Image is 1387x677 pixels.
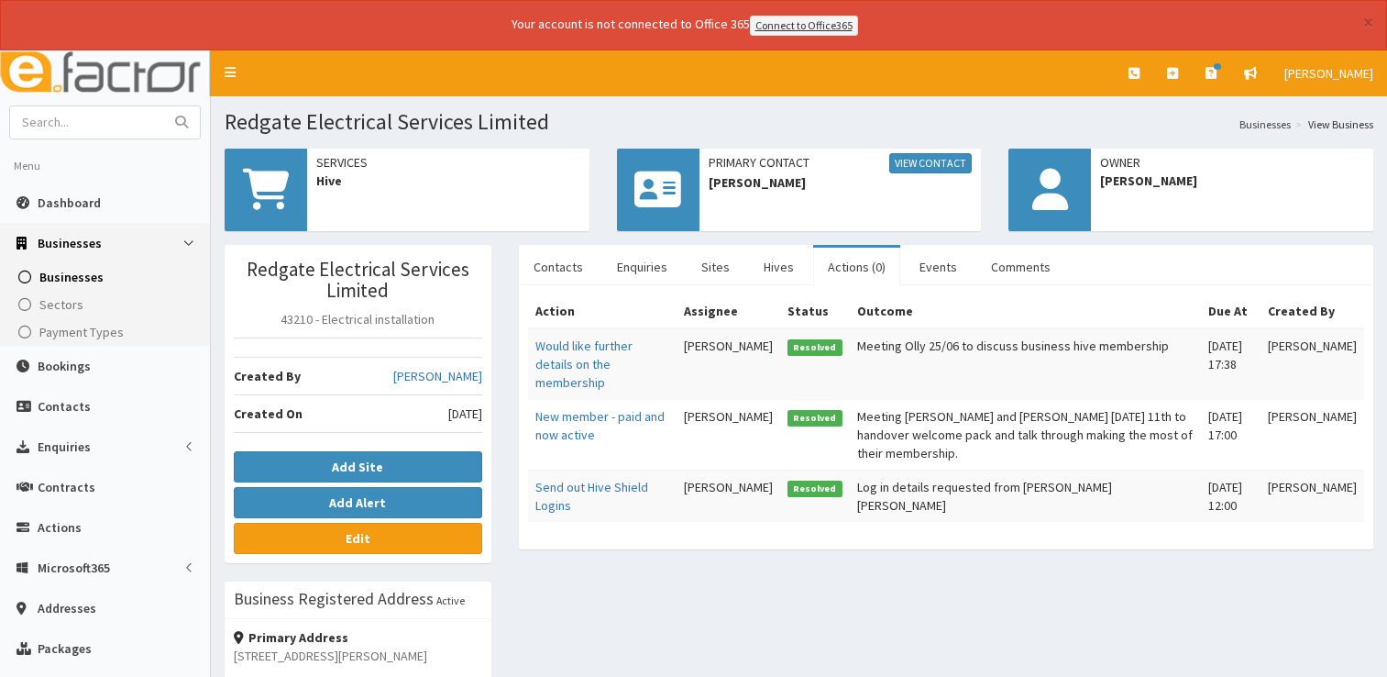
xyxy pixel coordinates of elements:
[1201,399,1260,470] td: [DATE] 17:00
[850,328,1201,400] td: Meeting Olly 25/06 to discuss business hive membership
[38,560,110,576] span: Microsoft365
[234,310,482,328] p: 43210 - Electrical installation
[1291,117,1373,132] li: View Business
[332,459,383,475] b: Add Site
[1201,470,1260,522] td: [DATE] 12:00
[813,248,900,286] a: Actions (0)
[850,470,1201,522] td: Log in details requested from [PERSON_NAME] [PERSON_NAME]
[234,523,482,554] a: Edit
[38,600,96,616] span: Addresses
[677,470,780,522] td: [PERSON_NAME]
[602,248,682,286] a: Enquiries
[316,153,580,172] span: Services
[787,339,842,356] span: Resolved
[1201,294,1260,328] th: Due At
[5,291,210,318] a: Sectors
[1260,470,1364,522] td: [PERSON_NAME]
[1260,294,1364,328] th: Created By
[39,269,104,285] span: Businesses
[1100,172,1364,190] span: [PERSON_NAME]
[1284,65,1373,82] span: [PERSON_NAME]
[1260,328,1364,400] td: [PERSON_NAME]
[38,358,91,374] span: Bookings
[38,398,91,415] span: Contacts
[346,530,370,547] b: Edit
[149,15,1221,36] div: Your account is not connected to Office 365
[234,487,482,518] button: Add Alert
[750,16,858,36] a: Connect to Office365
[787,481,842,497] span: Resolved
[38,519,82,536] span: Actions
[1100,153,1364,172] span: Owner
[905,248,972,286] a: Events
[850,399,1201,470] td: Meeting [PERSON_NAME] and [PERSON_NAME] [DATE] 11th to handover welcome pack and talk through mak...
[5,318,210,346] a: Payment Types
[677,294,780,328] th: Assignee
[519,248,598,286] a: Contacts
[677,399,780,470] td: [PERSON_NAME]
[234,368,301,384] b: Created By
[225,110,1373,134] h1: Redgate Electrical Services Limited
[889,153,972,173] a: View Contact
[1201,328,1260,400] td: [DATE] 17:38
[976,248,1065,286] a: Comments
[528,294,677,328] th: Action
[38,194,101,211] span: Dashboard
[436,594,465,607] small: Active
[448,405,482,423] span: [DATE]
[1271,50,1387,96] a: [PERSON_NAME]
[677,328,780,400] td: [PERSON_NAME]
[234,259,482,301] h3: Redgate Electrical Services Limited
[1260,399,1364,470] td: [PERSON_NAME]
[234,629,348,646] strong: Primary Address
[5,263,210,291] a: Businesses
[38,235,102,251] span: Businesses
[1239,117,1291,132] a: Businesses
[38,479,95,495] span: Contracts
[850,294,1201,328] th: Outcome
[687,248,744,286] a: Sites
[780,294,850,328] th: Status
[1363,13,1373,32] button: ×
[234,405,303,422] b: Created On
[316,172,580,190] span: Hive
[535,479,648,514] a: Send out Hive Shield Logins
[10,106,164,139] input: Search...
[234,591,434,607] h3: Business Registered Address
[234,647,482,665] p: [STREET_ADDRESS][PERSON_NAME]
[749,248,809,286] a: Hives
[535,338,633,391] a: Would like further details on the membership
[329,494,386,511] b: Add Alert
[39,324,124,340] span: Payment Types
[535,408,665,443] a: New member - paid and now active
[38,438,91,455] span: Enquiries
[38,640,92,657] span: Packages
[709,173,973,192] span: [PERSON_NAME]
[787,410,842,427] span: Resolved
[39,296,83,313] span: Sectors
[709,153,973,173] span: Primary Contact
[393,367,482,385] a: [PERSON_NAME]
